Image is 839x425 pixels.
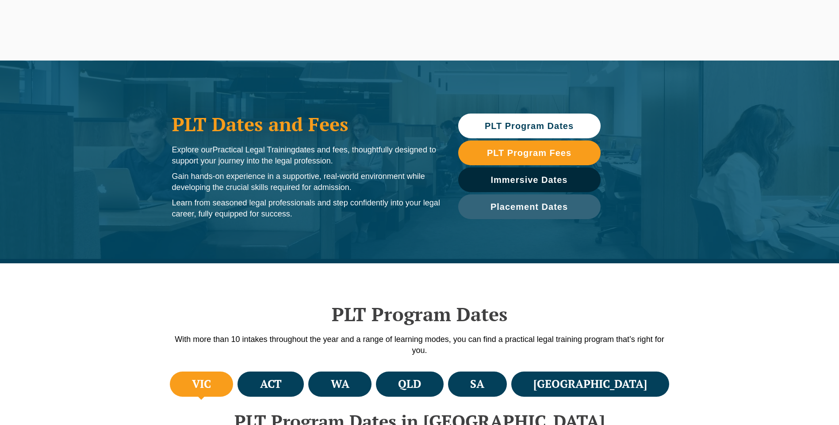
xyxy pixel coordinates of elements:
h4: VIC [192,377,211,391]
h4: ACT [260,377,282,391]
span: PLT Program Fees [487,148,571,157]
span: PLT Program Dates [485,121,574,130]
h2: PLT Program Dates [168,303,672,325]
h4: [GEOGRAPHIC_DATA] [533,377,647,391]
h1: PLT Dates and Fees [172,113,441,135]
p: With more than 10 intakes throughout the year and a range of learning modes, you can find a pract... [168,334,672,356]
span: Practical Legal Training [213,145,295,154]
a: Immersive Dates [458,167,601,192]
h4: QLD [398,377,421,391]
p: Learn from seasoned legal professionals and step confidently into your legal career, fully equipp... [172,197,441,220]
p: Gain hands-on experience in a supportive, real-world environment while developing the crucial ski... [172,171,441,193]
h4: SA [470,377,484,391]
span: Placement Dates [490,202,568,211]
a: Placement Dates [458,194,601,219]
a: PLT Program Fees [458,140,601,165]
h4: WA [331,377,349,391]
p: Explore our dates and fees, thoughtfully designed to support your journey into the legal profession. [172,144,441,167]
span: Immersive Dates [491,175,568,184]
a: PLT Program Dates [458,114,601,138]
